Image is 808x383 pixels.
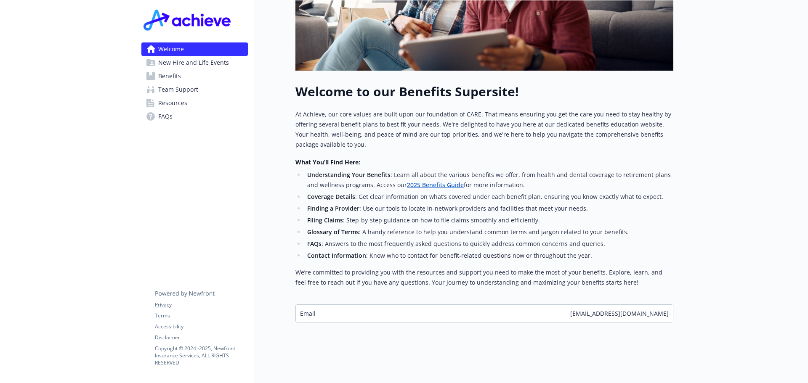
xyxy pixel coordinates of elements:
a: Terms [155,312,247,320]
strong: Understanding Your Benefits [307,171,391,179]
a: Benefits [141,69,248,83]
a: Accessibility [155,323,247,330]
a: Resources [141,96,248,110]
p: At Achieve, our core values are built upon our foundation of CARE. That means ensuring you get th... [295,109,673,150]
strong: Coverage Details [307,193,355,201]
li: : Get clear information on what’s covered under each benefit plan, ensuring you know exactly what... [305,192,673,202]
strong: Finding a Provider [307,204,359,212]
span: Benefits [158,69,181,83]
li: : Step-by-step guidance on how to file claims smoothly and efficiently. [305,215,673,225]
strong: Filing Claims [307,216,343,224]
li: : Use our tools to locate in-network providers and facilities that meet your needs. [305,203,673,214]
a: Team Support [141,83,248,96]
p: Copyright © 2024 - 2025 , Newfront Insurance Services, ALL RIGHTS RESERVED [155,345,247,366]
strong: FAQs [307,240,322,248]
strong: Glossary of Terms [307,228,359,236]
span: [EMAIL_ADDRESS][DOMAIN_NAME] [570,309,669,318]
li: : Answers to the most frequently asked questions to quickly address common concerns and queries. [305,239,673,249]
a: Disclaimer [155,334,247,341]
span: Welcome [158,42,184,56]
p: We’re committed to providing you with the resources and support you need to make the most of your... [295,267,673,288]
a: Welcome [141,42,248,56]
a: Privacy [155,301,247,309]
span: New Hire and Life Events [158,56,229,69]
strong: What You’ll Find Here: [295,158,360,166]
strong: Contact Information [307,251,366,259]
span: Team Support [158,83,198,96]
h1: Welcome to our Benefits Supersite! [295,84,673,99]
span: Email [300,309,316,318]
span: FAQs [158,110,173,123]
span: Resources [158,96,187,110]
li: : Know who to contact for benefit-related questions now or throughout the year. [305,251,673,261]
li: : Learn all about the various benefits we offer, from health and dental coverage to retirement pl... [305,170,673,190]
li: : A handy reference to help you understand common terms and jargon related to your benefits. [305,227,673,237]
a: 2025 Benefits Guide [407,181,464,189]
a: FAQs [141,110,248,123]
a: New Hire and Life Events [141,56,248,69]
